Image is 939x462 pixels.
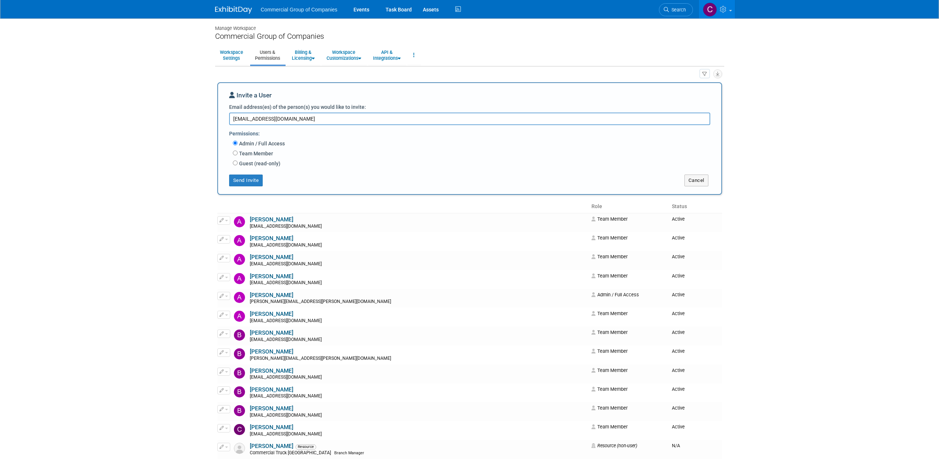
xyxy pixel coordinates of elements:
[672,273,685,279] span: Active
[250,235,293,242] a: [PERSON_NAME]
[238,150,273,157] label: Team Member
[250,450,333,455] span: Commercial Truck [GEOGRAPHIC_DATA]
[250,292,293,299] a: [PERSON_NAME]
[234,443,245,454] img: Resource
[672,348,685,354] span: Active
[234,330,245,341] img: Brad Sinclair
[672,386,685,392] span: Active
[672,216,685,222] span: Active
[250,261,587,267] div: [EMAIL_ADDRESS][DOMAIN_NAME]
[591,330,628,335] span: Team Member
[672,235,685,241] span: Active
[229,127,716,139] div: Permissions:
[322,46,366,64] a: WorkspaceCustomizations
[591,273,628,279] span: Team Member
[591,235,628,241] span: Team Member
[250,216,293,223] a: [PERSON_NAME]
[234,216,245,227] img: Adam Dingman
[591,386,628,392] span: Team Member
[250,368,293,374] a: [PERSON_NAME]
[684,175,708,186] button: Cancel
[368,46,405,64] a: API &Integrations
[250,311,293,317] a: [PERSON_NAME]
[229,91,710,103] div: Invite a User
[591,348,628,354] span: Team Member
[672,405,685,411] span: Active
[238,160,280,167] label: Guest (read-only)
[250,254,293,261] a: [PERSON_NAME]
[672,368,685,373] span: Active
[250,348,293,355] a: [PERSON_NAME]
[672,292,685,297] span: Active
[250,405,293,412] a: [PERSON_NAME]
[234,405,245,416] img: Brock Mackay
[591,216,628,222] span: Team Member
[234,273,245,284] img: Alexander Cafovski
[672,424,685,430] span: Active
[591,405,628,411] span: Team Member
[672,311,685,316] span: Active
[296,444,316,449] span: Resource
[250,413,587,418] div: [EMAIL_ADDRESS][DOMAIN_NAME]
[229,103,366,111] label: Email address(es) of the person(s) you would like to invite:
[238,140,285,147] label: Admin / Full Access
[234,235,245,246] img: Adam Lowe
[672,254,685,259] span: Active
[591,311,628,316] span: Team Member
[261,7,338,13] span: Commercial Group of Companies
[672,443,680,448] span: N/A
[250,375,587,380] div: [EMAIL_ADDRESS][DOMAIN_NAME]
[234,311,245,322] img: Ashten Monk
[215,46,248,64] a: WorkspaceSettings
[591,443,637,448] span: Resource (non-user)
[234,254,245,265] img: Adrian Butcher
[250,386,293,393] a: [PERSON_NAME]
[672,330,685,335] span: Active
[234,348,245,359] img: Braden Coran
[215,6,252,14] img: ExhibitDay
[591,424,628,430] span: Team Member
[588,200,669,213] th: Role
[234,368,245,379] img: Braedon Humphrey
[250,424,293,431] a: [PERSON_NAME]
[234,386,245,397] img: Brennan Kapler
[669,200,722,213] th: Status
[250,337,587,343] div: [EMAIL_ADDRESS][DOMAIN_NAME]
[659,3,693,16] a: Search
[250,280,587,286] div: [EMAIL_ADDRESS][DOMAIN_NAME]
[234,424,245,435] img: Carey Feduniw
[250,242,587,248] div: [EMAIL_ADDRESS][DOMAIN_NAME]
[250,224,587,230] div: [EMAIL_ADDRESS][DOMAIN_NAME]
[703,3,717,17] img: Cole Mattern
[287,46,320,64] a: Billing &Licensing
[250,318,587,324] div: [EMAIL_ADDRESS][DOMAIN_NAME]
[250,273,293,280] a: [PERSON_NAME]
[215,18,724,32] div: Manage Workspace
[250,299,587,305] div: [PERSON_NAME][EMAIL_ADDRESS][PERSON_NAME][DOMAIN_NAME]
[250,46,285,64] a: Users &Permissions
[250,330,293,336] a: [PERSON_NAME]
[215,32,724,41] div: Commercial Group of Companies
[334,451,364,455] span: Branch Manager
[234,292,245,303] img: Ashley Carmody
[591,368,628,373] span: Team Member
[229,175,263,186] button: Send Invite
[250,393,587,399] div: [EMAIL_ADDRESS][DOMAIN_NAME]
[591,292,639,297] span: Admin / Full Access
[591,254,628,259] span: Team Member
[250,431,587,437] div: [EMAIL_ADDRESS][DOMAIN_NAME]
[669,7,686,13] span: Search
[250,443,293,449] a: [PERSON_NAME]
[250,356,587,362] div: [PERSON_NAME][EMAIL_ADDRESS][PERSON_NAME][DOMAIN_NAME]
